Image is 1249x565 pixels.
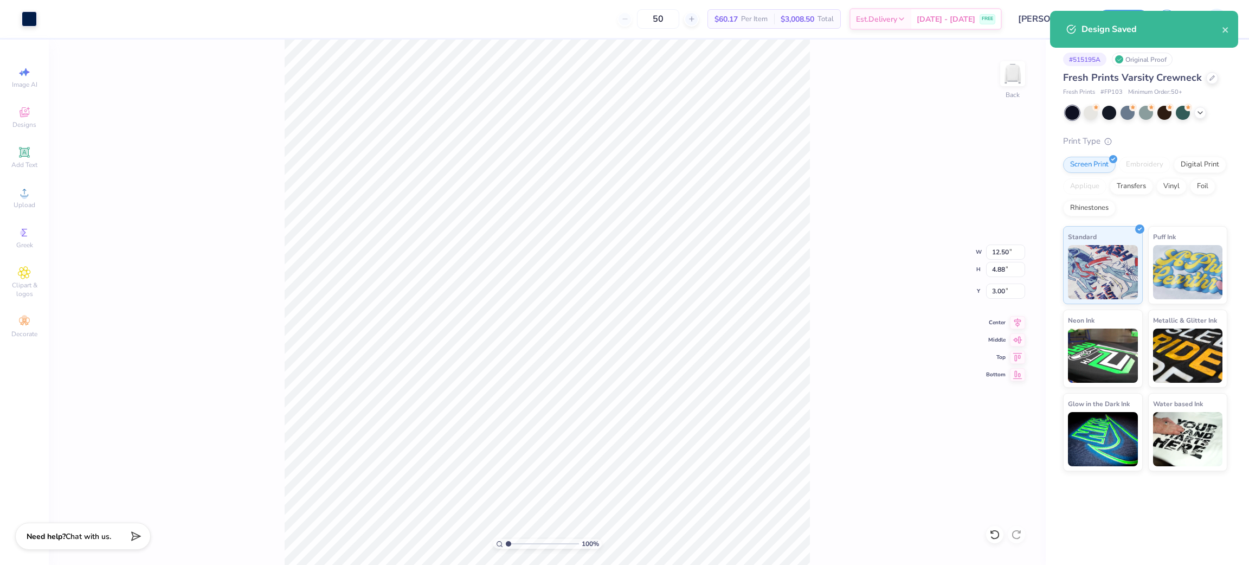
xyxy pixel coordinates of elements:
[1119,157,1170,173] div: Embroidery
[986,354,1006,361] span: Top
[1222,23,1229,36] button: close
[1153,398,1203,409] span: Water based Ink
[982,15,993,23] span: FREE
[1153,412,1223,466] img: Water based Ink
[1010,8,1090,30] input: Untitled Design
[1006,90,1020,100] div: Back
[986,336,1006,344] span: Middle
[16,241,33,249] span: Greek
[12,120,36,129] span: Designs
[1063,200,1116,216] div: Rhinestones
[741,14,768,25] span: Per Item
[917,14,975,25] span: [DATE] - [DATE]
[781,14,814,25] span: $3,008.50
[1153,231,1176,242] span: Puff Ink
[1063,88,1095,97] span: Fresh Prints
[11,160,37,169] span: Add Text
[1100,88,1123,97] span: # FP103
[1063,157,1116,173] div: Screen Print
[1081,23,1222,36] div: Design Saved
[1002,63,1023,85] img: Back
[1110,178,1153,195] div: Transfers
[12,80,37,89] span: Image AI
[856,14,897,25] span: Est. Delivery
[1128,88,1182,97] span: Minimum Order: 50 +
[637,9,679,29] input: – –
[1112,53,1173,66] div: Original Proof
[817,14,834,25] span: Total
[1153,245,1223,299] img: Puff Ink
[986,371,1006,378] span: Bottom
[1063,71,1202,84] span: Fresh Prints Varsity Crewneck
[1156,178,1187,195] div: Vinyl
[1190,178,1215,195] div: Foil
[1153,329,1223,383] img: Metallic & Glitter Ink
[1063,53,1106,66] div: # 515195A
[1063,178,1106,195] div: Applique
[27,531,66,542] strong: Need help?
[1068,398,1130,409] span: Glow in the Dark Ink
[1174,157,1226,173] div: Digital Print
[5,281,43,298] span: Clipart & logos
[1063,135,1227,147] div: Print Type
[11,330,37,338] span: Decorate
[14,201,35,209] span: Upload
[1068,412,1138,466] img: Glow in the Dark Ink
[66,531,111,542] span: Chat with us.
[1068,329,1138,383] img: Neon Ink
[986,319,1006,326] span: Center
[714,14,738,25] span: $60.17
[1068,231,1097,242] span: Standard
[1068,314,1095,326] span: Neon Ink
[1068,245,1138,299] img: Standard
[1153,314,1217,326] span: Metallic & Glitter Ink
[582,539,599,549] span: 100 %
